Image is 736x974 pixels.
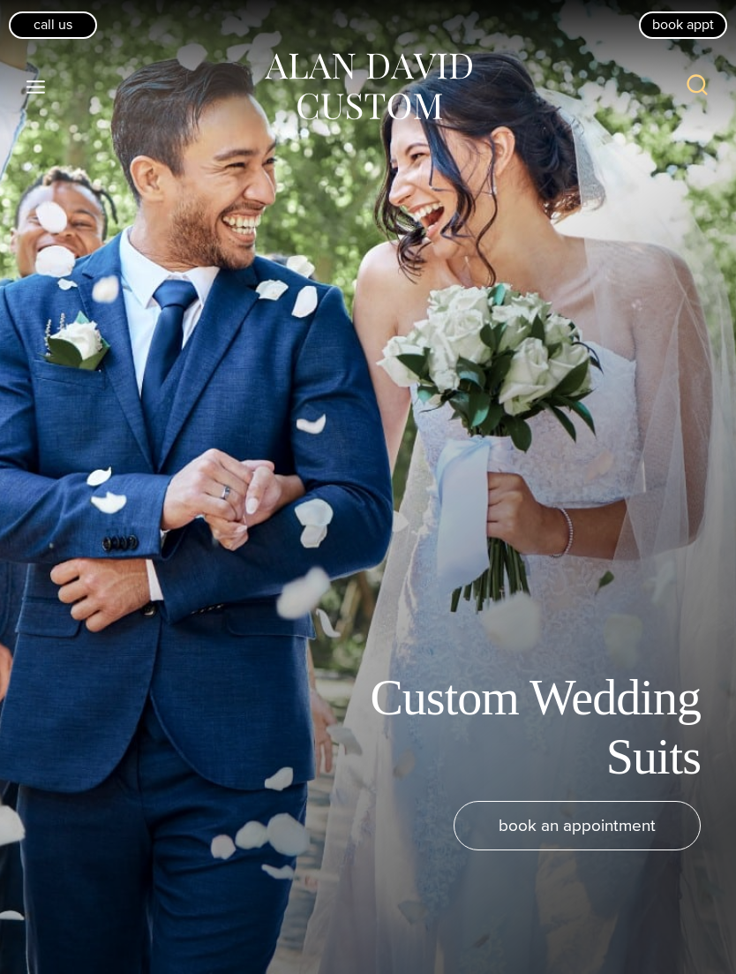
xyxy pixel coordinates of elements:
button: Open menu [18,71,55,102]
button: View Search Form [676,65,718,108]
a: book appt [639,11,727,38]
span: book an appointment [499,812,656,838]
img: Alan David Custom [262,48,474,126]
h1: Custom Wedding Suits [304,668,701,787]
a: Call Us [9,11,97,38]
a: book an appointment [454,801,701,850]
